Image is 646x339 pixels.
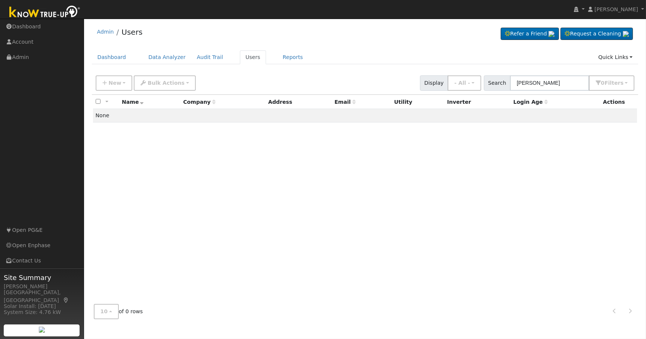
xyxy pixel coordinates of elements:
span: Days since last login [513,99,548,105]
div: System Size: 4.76 kW [4,308,80,316]
img: retrieve [623,31,629,37]
a: Data Analyzer [143,50,191,64]
div: Address [268,98,329,106]
a: Refer a Friend [501,28,559,40]
div: Utility [394,98,442,106]
button: Bulk Actions [134,75,195,91]
a: Admin [97,29,114,35]
div: Inverter [447,98,508,106]
span: New [108,80,121,86]
span: 10 [101,308,108,314]
a: Users [121,28,142,37]
span: s [620,80,623,86]
div: [PERSON_NAME] [4,283,80,290]
span: [PERSON_NAME] [594,6,638,12]
button: New [96,75,133,91]
a: Reports [277,50,309,64]
div: [GEOGRAPHIC_DATA], [GEOGRAPHIC_DATA] [4,289,80,304]
a: Quick Links [593,50,638,64]
button: 10 [94,304,119,319]
div: Solar Install: [DATE] [4,302,80,310]
button: 0Filters [589,75,634,91]
span: Display [420,75,448,91]
span: Name [122,99,144,105]
img: retrieve [548,31,554,37]
a: Users [240,50,266,64]
span: Site Summary [4,273,80,283]
button: - All - [448,75,481,91]
span: Company name [183,99,215,105]
a: Request a Cleaning [560,28,633,40]
input: Search [510,75,589,91]
span: of 0 rows [94,304,143,319]
img: Know True-Up [6,4,84,21]
div: Actions [603,98,634,106]
span: Bulk Actions [148,80,185,86]
span: Search [484,75,510,91]
img: retrieve [39,327,45,333]
td: None [93,109,637,122]
a: Map [63,297,69,303]
a: Audit Trail [191,50,229,64]
span: Email [334,99,355,105]
a: Dashboard [92,50,132,64]
span: Filter [605,80,624,86]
